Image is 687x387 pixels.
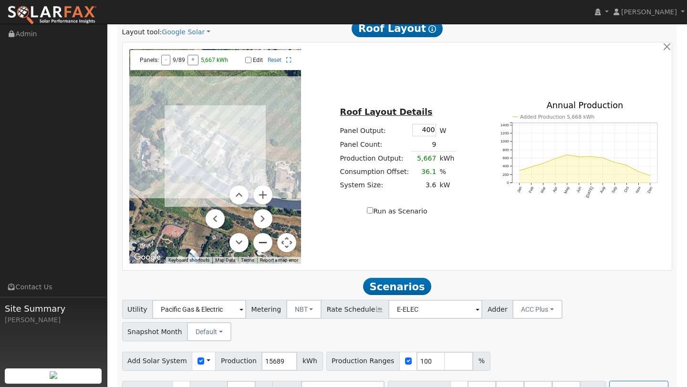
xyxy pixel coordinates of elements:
[590,156,592,157] circle: onclick=""
[500,131,509,135] text: 1200
[438,179,456,192] td: kW
[253,57,263,63] label: Edit
[614,162,615,163] circle: onclick=""
[428,25,436,33] i: Show Help
[253,233,272,252] button: Zoom out
[602,157,604,159] circle: onclick=""
[611,186,618,194] text: Sep
[5,302,102,315] span: Site Summary
[206,209,225,228] button: Move left
[624,186,630,193] text: Oct
[162,27,210,37] a: Google Solar
[173,57,185,63] span: 9/89
[566,154,568,155] circle: onclick=""
[229,185,249,204] button: Move up
[352,20,443,37] span: Roof Layout
[326,352,400,371] span: Production Ranges
[286,57,291,63] a: Full Screen
[388,300,482,319] input: Select a Rate Schedule
[638,171,639,172] circle: onclick=""
[650,175,651,176] circle: onclick=""
[122,352,193,371] span: Add Solar System
[531,166,532,168] circle: onclick=""
[338,122,411,138] td: Panel Output:
[122,300,153,319] span: Utility
[502,173,509,177] text: 200
[122,28,162,36] span: Layout tool:
[647,186,654,194] text: Dec
[187,55,198,65] button: +
[473,352,490,371] span: %
[367,206,427,216] label: Run as Scenario
[161,55,170,65] button: -
[547,101,624,110] text: Annual Production
[528,186,535,194] text: Feb
[132,251,163,264] img: Google
[516,186,523,193] text: Jan
[50,371,57,379] img: retrieve
[286,300,322,319] button: NBT
[5,315,102,325] div: [PERSON_NAME]
[621,8,677,16] span: [PERSON_NAME]
[260,257,298,263] a: Report a map error
[507,181,509,185] text: 0
[512,300,562,319] button: ACC Plus
[542,163,544,164] circle: onclick=""
[338,152,411,165] td: Production Output:
[599,186,606,194] text: Aug
[277,233,296,252] button: Map camera controls
[338,165,411,178] td: Consumption Offset:
[502,164,509,169] text: 400
[502,156,509,160] text: 600
[502,148,509,152] text: 800
[626,164,627,166] circle: onclick=""
[578,156,580,157] circle: onclick=""
[500,139,509,143] text: 1000
[554,158,556,159] circle: onclick=""
[540,186,547,194] text: Mar
[321,300,389,319] span: Rate Schedule
[367,207,373,214] input: Run as Scenario
[411,179,438,192] td: 3.6
[482,300,513,319] span: Adder
[585,186,594,199] text: [DATE]
[187,322,231,341] button: Default
[552,186,559,193] text: Apr
[519,170,520,171] circle: onclick=""
[122,322,188,341] span: Snapshot Month
[340,107,433,117] u: Roof Layout Details
[7,5,97,25] img: SolarFax
[268,57,281,63] a: Reset
[520,114,594,120] text: Added Production 5,668 kWh
[500,123,509,127] text: 1400
[411,152,438,165] td: 5,667
[215,257,235,264] button: Map Data
[438,122,456,138] td: W
[576,186,583,193] text: Jun
[297,352,323,371] span: kWh
[132,251,163,264] a: Open this area in Google Maps (opens a new window)
[563,186,571,194] text: May
[201,57,228,63] span: 5,667 kWh
[168,257,209,264] button: Keyboard shortcuts
[411,165,438,178] td: 36.1
[438,152,456,165] td: kWh
[253,185,272,204] button: Zoom in
[338,138,411,152] td: Panel Count:
[152,300,246,319] input: Select a Utility
[253,209,272,228] button: Move right
[246,300,287,319] span: Metering
[215,352,262,371] span: Production
[411,138,438,152] td: 9
[229,233,249,252] button: Move down
[363,278,431,295] span: Scenarios
[635,186,642,194] text: Nov
[241,257,254,263] a: Terms (opens in new tab)
[438,165,456,178] td: %
[140,57,159,63] span: Panels:
[338,179,411,192] td: System Size:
